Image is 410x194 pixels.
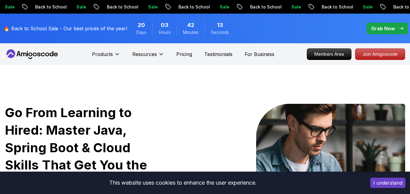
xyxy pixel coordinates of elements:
[215,4,234,10] p: Sale
[358,4,377,10] p: Sale
[307,48,351,60] a: Members Area
[136,29,146,35] span: Days
[204,51,232,58] a: Testimonials
[286,4,306,10] p: Sale
[217,21,223,29] span: 13 Seconds
[71,4,91,10] p: Sale
[30,4,71,10] p: Back to School
[371,25,395,32] p: Grab Now
[245,51,274,58] a: For Business
[5,176,361,189] div: This website uses cookies to enhance the user experience.
[132,51,157,58] p: Resources
[4,25,127,32] p: 🔥 Back to School Sale - Our best prices of the year!
[183,29,198,35] span: Minutes
[102,4,143,10] p: Back to School
[355,48,405,60] a: Join Amigoscode
[176,51,192,58] a: Pricing
[370,178,405,188] button: Accept cookies
[138,21,145,29] span: 20 Days
[245,4,286,10] p: Back to School
[317,4,358,10] p: Back to School
[92,51,113,58] p: Products
[5,104,166,191] h1: Go From Learning to Hired: Master Java, Spring Boot & Cloud Skills That Get You the
[92,51,120,63] button: Products
[173,4,215,10] p: Back to School
[159,29,171,35] span: Hours
[187,21,194,29] span: 42 Minutes
[132,51,164,63] button: Resources
[161,21,168,29] span: 3 Hours
[211,29,229,35] span: Seconds
[143,4,162,10] p: Sale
